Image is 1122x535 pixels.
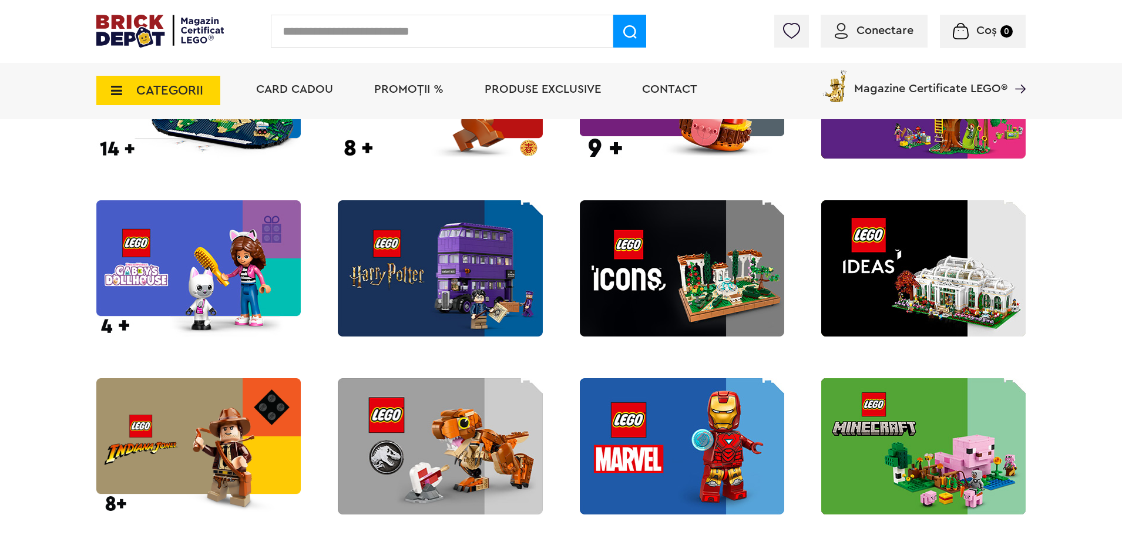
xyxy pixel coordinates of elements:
a: Card Cadou [256,83,333,95]
span: Conectare [856,25,913,36]
a: Contact [642,83,697,95]
a: Magazine Certificate LEGO® [1007,68,1026,79]
a: Produse exclusive [485,83,601,95]
span: Magazine Certificate LEGO® [854,68,1007,95]
small: 0 [1000,25,1013,38]
span: CATEGORII [136,84,203,97]
span: Coș [976,25,997,36]
a: PROMOȚII % [374,83,444,95]
a: Conectare [835,25,913,36]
